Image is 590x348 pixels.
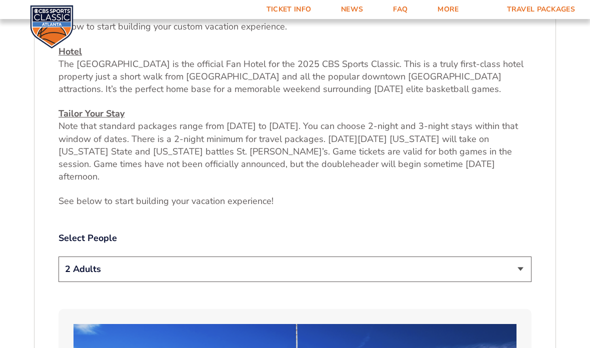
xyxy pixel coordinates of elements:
[58,107,124,119] u: Tailor Your Stay
[58,195,531,207] p: See below to start building your vacation experience!
[58,45,531,96] p: The [GEOGRAPHIC_DATA] is the official Fan Hotel for the 2025 CBS Sports Classic. This is a truly ...
[58,232,531,244] label: Select People
[58,107,531,183] p: Note that standard packages range from [DATE] to [DATE]. You can choose 2-night and 3-night stays...
[58,45,82,57] u: Hotel
[58,8,531,33] p: We look forward to seeing you in [GEOGRAPHIC_DATA] for the 2025 CBS Sports Classic. Please see th...
[30,5,73,48] img: CBS Sports Classic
